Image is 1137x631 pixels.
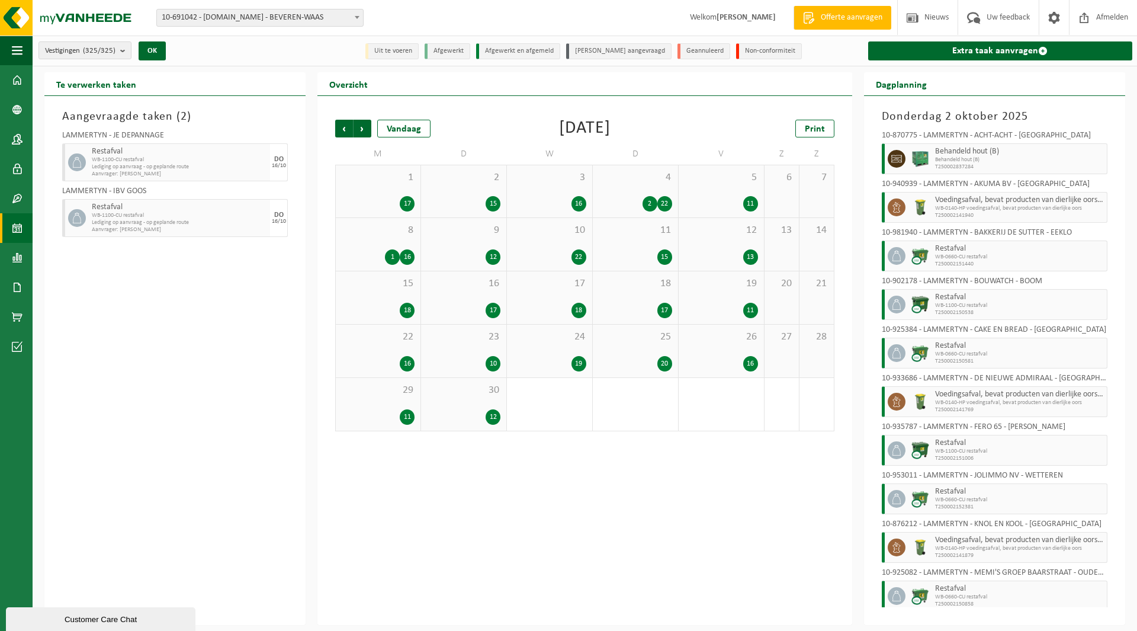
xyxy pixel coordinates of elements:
[882,423,1107,435] div: 10-935787 - LAMMERTYN - FERO 65 - [PERSON_NAME]
[935,536,1104,545] span: Voedingsafval, bevat producten van dierlijke oorsprong, onverpakt, categorie 3
[335,120,353,137] span: Vorige
[935,196,1104,205] span: Voedingsafval, bevat producten van dierlijke oorsprong, onverpakt, categorie 3
[935,351,1104,358] span: WB-0660-CU restafval
[643,196,657,212] div: 2
[935,302,1104,309] span: WB-1100-CU restafval
[342,171,415,184] span: 1
[935,293,1104,302] span: Restafval
[427,331,500,344] span: 23
[486,409,500,425] div: 12
[486,249,500,265] div: 12
[156,9,364,27] span: 10-691042 - LAMMERTYN.NET - BEVEREN-WAAS
[935,341,1104,351] span: Restafval
[92,156,267,164] span: WB-1100-CU restafval
[770,277,793,290] span: 20
[864,72,939,95] h2: Dagplanning
[486,303,500,318] div: 17
[765,143,799,165] td: Z
[935,448,1104,455] span: WB-1100-CU restafval
[911,150,929,168] img: PB-HB-1400-HPE-GN-01
[935,156,1104,164] span: Behandeld hout (B)
[400,356,415,371] div: 16
[486,356,500,371] div: 10
[685,331,758,344] span: 26
[911,539,929,556] img: WB-0140-HPE-GN-50
[657,303,672,318] div: 17
[354,120,371,137] span: Volgende
[935,545,1104,552] span: WB-0140-HP voedingsafval, bevat producten van dierlijke oors
[935,552,1104,559] span: T250002141879
[882,569,1107,581] div: 10-925082 - LAMMERTYN - MEMI'S GROEP BAARSTRAAT - OUDENAARDE
[868,41,1132,60] a: Extra taak aanvragen
[935,601,1104,608] span: T250002150858
[935,497,1104,504] span: WB-0660-CU restafval
[599,224,672,237] span: 11
[935,261,1104,268] span: T250002151440
[657,356,672,371] div: 20
[400,303,415,318] div: 18
[427,171,500,184] span: 2
[486,196,500,212] div: 15
[507,143,593,165] td: W
[513,171,586,184] span: 3
[935,254,1104,261] span: WB-0660-CU restafval
[679,143,765,165] td: V
[571,249,586,265] div: 22
[935,438,1104,448] span: Restafval
[743,356,758,371] div: 16
[935,504,1104,511] span: T250002152381
[181,111,187,123] span: 2
[717,13,776,22] strong: [PERSON_NAME]
[882,326,1107,338] div: 10-925384 - LAMMERTYN - CAKE EN BREAD - [GEOGRAPHIC_DATA]
[427,277,500,290] span: 16
[92,203,267,212] span: Restafval
[274,156,284,163] div: DO
[377,120,431,137] div: Vandaag
[38,41,131,59] button: Vestigingen(325/325)
[882,520,1107,532] div: 10-876212 - LAMMERTYN - KNOL EN KOOL - [GEOGRAPHIC_DATA]
[935,406,1104,414] span: T250002141769
[274,212,284,219] div: DO
[427,384,500,397] span: 30
[513,277,586,290] span: 17
[92,164,267,171] span: Lediging op aanvraag - op geplande route
[566,43,672,59] li: [PERSON_NAME] aangevraagd
[599,171,672,184] span: 4
[400,249,415,265] div: 16
[911,296,929,313] img: WB-1100-CU
[559,120,611,137] div: [DATE]
[6,605,198,631] iframe: chat widget
[599,331,672,344] span: 25
[272,219,286,225] div: 16/10
[62,132,288,143] div: LAMMERTYN - JE DEPANNAGE
[911,587,929,605] img: WB-0660-CU
[935,399,1104,406] span: WB-0140-HP voedingsafval, bevat producten van dierlijke oors
[599,277,672,290] span: 18
[935,164,1104,171] span: T250002837284
[935,390,1104,399] span: Voedingsafval, bevat producten van dierlijke oorsprong, onverpakt, categorie 3
[818,12,885,24] span: Offerte aanvragen
[743,196,758,212] div: 11
[400,196,415,212] div: 17
[882,277,1107,289] div: 10-902178 - LAMMERTYN - BOUWATCH - BOOM
[272,163,286,169] div: 16/10
[677,43,730,59] li: Geannuleerd
[593,143,679,165] td: D
[911,441,929,459] img: WB-1100-CU
[657,196,672,212] div: 22
[157,9,363,26] span: 10-691042 - LAMMERTYN.NET - BEVEREN-WAAS
[935,212,1104,219] span: T250002141940
[342,331,415,344] span: 22
[935,594,1104,601] span: WB-0660-CU restafval
[92,147,267,156] span: Restafval
[805,277,828,290] span: 21
[770,171,793,184] span: 6
[62,108,288,126] h3: Aangevraagde taken ( )
[882,229,1107,241] div: 10-981940 - LAMMERTYN - BAKKERIJ DE SUTTER - EEKLO
[882,374,1107,386] div: 10-933686 - LAMMERTYN - DE NIEUWE ADMIRAAL - [GEOGRAPHIC_DATA]
[685,277,758,290] span: 19
[911,393,929,411] img: WB-0140-HPE-GN-50
[685,171,758,184] span: 5
[770,331,793,344] span: 27
[342,224,415,237] span: 8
